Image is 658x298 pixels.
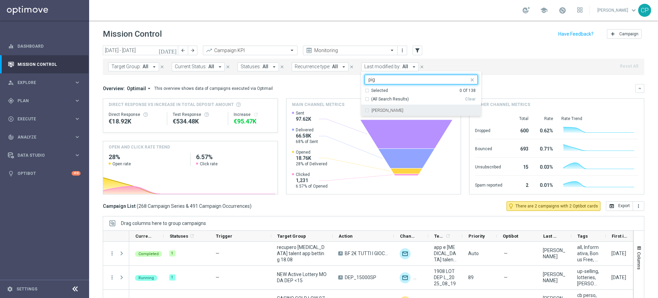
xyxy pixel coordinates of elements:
[17,99,74,103] span: Plan
[241,64,261,70] span: Statuses:
[188,232,195,240] span: Calculate column
[277,244,327,263] span: recupero consensi talent app betting 18.08
[109,112,161,117] div: Direct Response
[8,134,74,140] div: Analyze
[8,44,81,49] div: equalizer Dashboard
[72,171,81,176] div: +10
[619,32,638,36] span: Campaign
[181,48,185,53] i: arrow_back
[226,64,230,69] i: close
[271,64,277,70] i: arrow_drop_down
[612,234,628,239] span: First in Range
[8,171,81,176] button: lightbulb Optibot +10
[217,64,223,70] i: arrow_drop_down
[540,7,548,14] span: school
[411,64,417,70] i: arrow_drop_down
[74,79,81,86] i: keyboard_arrow_right
[577,244,600,263] span: all, Informativa, Bonus Free, accredito diretto, talent + expert
[263,64,268,70] span: All
[16,287,37,291] a: Settings
[8,98,14,104] i: gps_fixed
[543,247,565,260] div: Lorenzo Carlevale
[103,203,252,209] h3: Campaign List
[8,55,81,73] div: Mission Control
[609,203,614,209] i: open_in_browser
[338,275,343,279] span: A
[138,276,154,280] span: Running
[8,98,81,104] button: gps_fixed Plan keyboard_arrow_right
[17,153,74,157] span: Data Studio
[638,4,651,17] div: CP
[159,47,177,53] i: [DATE]
[364,64,401,70] span: Last modified by:
[17,135,74,139] span: Analyze
[636,252,642,270] span: Columns
[8,98,74,104] div: Plan
[413,272,424,283] img: Other
[296,127,318,133] span: Delivered
[8,116,81,122] button: play_circle_outline Execute keyboard_arrow_right
[74,152,81,158] i: keyboard_arrow_right
[400,234,416,239] span: Channel
[419,64,424,69] i: close
[169,274,175,281] div: 1
[371,96,409,102] span: (All Search Results)
[103,46,178,55] input: Select date range
[468,251,479,256] span: Auto
[17,117,74,121] span: Execute
[402,64,408,70] span: All
[200,161,218,167] span: Click rate
[8,134,14,140] i: track_changes
[154,85,273,92] div: This overview shows data of campaigns executed via Optimail
[112,161,131,167] span: Open rate
[103,242,129,266] div: Press SPACE to select this row.
[74,116,81,122] i: keyboard_arrow_right
[208,64,214,70] span: All
[216,275,219,280] span: —
[234,117,272,126] div: €95,474
[371,88,388,94] div: Selected
[109,117,161,126] div: €18,920
[277,234,306,239] span: Target Group
[8,80,81,85] div: person_search Explore keyboard_arrow_right
[279,63,285,71] button: close
[345,250,388,257] span: BF 2€ TUTTI I GIOCHI SPENDIBILI SU APP SCOMMESSE
[277,271,327,284] span: NEW Active Lottery MODA DEP <15
[361,88,481,116] ng-dropdown-panel: Options list
[400,248,411,259] div: Optimail
[303,46,398,55] ng-select: Monitoring
[103,85,125,92] h3: Overview:
[8,164,81,182] div: Optibot
[558,32,594,36] input: Have Feedback?
[296,133,318,139] span: 66.58K
[109,102,234,108] span: Direct Response VS Increase In Total Deposit Amount
[103,266,129,290] div: Press SPACE to select this row.
[216,234,232,239] span: Trigger
[434,244,456,263] span: app e consensi talent-18-08-2025
[280,64,284,69] i: close
[7,286,13,292] i: settings
[138,203,250,209] span: 268 Campaign Series & 491 Campaign Occurrences
[109,144,170,150] h4: OPEN AND CLICK RATE TREND
[172,62,225,71] button: Current Status: All arrow_drop_down
[445,233,451,239] i: refresh
[468,234,485,239] span: Priority
[111,64,141,70] span: Target Group:
[469,76,474,81] button: close
[371,108,403,112] label: [PERSON_NAME]
[173,112,222,117] div: Test Response
[511,116,528,121] div: Total
[292,62,349,71] button: Recurrence type: All arrow_drop_down
[633,201,644,211] button: more_vert
[190,48,195,53] i: arrow_forward
[543,234,560,239] span: Last Modified By
[160,64,164,69] i: close
[296,155,327,161] span: 18.76K
[504,250,508,257] span: —
[503,234,518,239] span: Optibot
[138,252,159,256] span: Completed
[8,62,81,67] button: Mission Control
[17,37,81,55] a: Dashboard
